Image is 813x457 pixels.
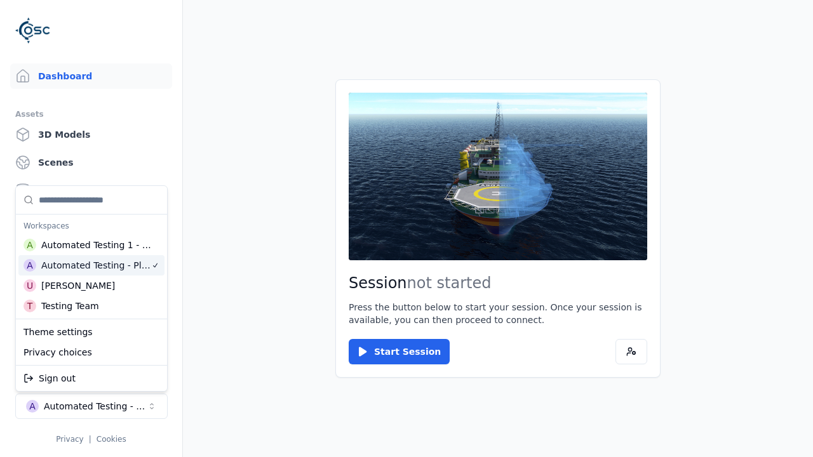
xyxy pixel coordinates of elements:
div: Suggestions [16,366,167,391]
div: A [24,239,36,251]
div: Testing Team [41,300,99,312]
div: Workspaces [18,217,165,235]
div: Suggestions [16,319,167,365]
div: Sign out [18,368,165,388]
div: Suggestions [16,186,167,319]
div: Automated Testing 1 - Playwright [41,239,152,251]
div: [PERSON_NAME] [41,279,115,292]
div: U [24,279,36,292]
div: Automated Testing - Playwright [41,259,151,272]
div: T [24,300,36,312]
div: Theme settings [18,322,165,342]
div: A [24,259,36,272]
div: Privacy choices [18,342,165,362]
